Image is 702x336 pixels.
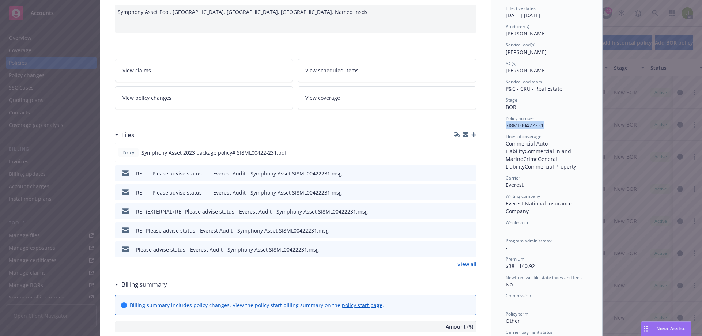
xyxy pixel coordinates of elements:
[506,311,528,317] span: Policy term
[506,175,520,181] span: Carrier
[506,226,507,233] span: -
[467,189,473,196] button: preview file
[641,321,691,336] button: Nova Assist
[467,208,473,215] button: preview file
[457,260,476,268] a: View all
[523,155,538,162] span: Crime
[506,317,520,324] span: Other
[467,246,473,253] button: preview file
[121,149,136,156] span: Policy
[141,149,287,156] span: Symphony Asset 2023 package policy# SI8ML00422-231.pdf
[115,5,476,33] div: Symphony Asset Pool, [GEOGRAPHIC_DATA], [GEOGRAPHIC_DATA], [GEOGRAPHIC_DATA]. Named Insds
[122,67,151,74] span: View claims
[656,325,685,332] span: Nova Assist
[506,49,547,56] span: [PERSON_NAME]
[455,189,461,196] button: download file
[506,274,582,280] span: Newfront will file state taxes and fees
[641,322,650,336] div: Drag to move
[506,30,547,37] span: [PERSON_NAME]
[506,23,529,30] span: Producer(s)
[506,79,542,85] span: Service lead team
[506,292,531,299] span: Commission
[298,86,476,109] a: View coverage
[506,238,552,244] span: Program administrator
[467,149,473,156] button: preview file
[305,94,340,102] span: View coverage
[506,263,535,269] span: $381,140.92
[455,208,461,215] button: download file
[506,299,507,306] span: -
[122,94,171,102] span: View policy changes
[298,59,476,82] a: View scheduled items
[455,246,461,253] button: download file
[506,42,536,48] span: Service lead(s)
[115,86,294,109] a: View policy changes
[506,5,588,19] div: [DATE] - [DATE]
[506,67,547,74] span: [PERSON_NAME]
[506,97,517,103] span: Stage
[130,301,384,309] div: Billing summary includes policy changes. View the policy start billing summary on the .
[506,329,553,335] span: Carrier payment status
[506,115,535,121] span: Policy number
[506,200,573,215] span: Everest National Insurance Company
[506,244,507,251] span: -
[455,227,461,234] button: download file
[467,170,473,177] button: preview file
[506,281,513,288] span: No
[506,133,541,140] span: Lines of coverage
[506,103,516,110] span: BOR
[506,181,524,188] span: Everest
[506,155,559,170] span: General Liability
[506,122,544,129] span: SI8ML00422231
[455,149,461,156] button: download file
[446,323,473,331] span: Amount ($)
[136,246,319,253] div: Please advise status - Everest Audit - Symphony Asset SI8ML00422231.msg
[467,227,473,234] button: preview file
[136,170,342,177] div: RE_ ___Please advise status___ - Everest Audit - Symphony Asset SI8ML00422231.msg
[136,227,329,234] div: RE_ Please advise status - Everest Audit - Symphony Asset SI8ML00422231.msg
[136,208,368,215] div: RE_ (EXTERNAL) RE_ Please advise status - Everest Audit - Symphony Asset SI8ML00422231.msg
[506,60,517,67] span: AC(s)
[305,67,359,74] span: View scheduled items
[115,280,167,289] div: Billing summary
[455,170,461,177] button: download file
[121,130,134,140] h3: Files
[342,302,382,309] a: policy start page
[506,5,536,11] span: Effective dates
[506,193,540,199] span: Writing company
[506,85,562,92] span: P&C - CRU - Real Estate
[506,256,524,262] span: Premium
[115,130,134,140] div: Files
[121,280,167,289] h3: Billing summary
[506,148,573,162] span: Commercial Inland Marine
[506,140,549,155] span: Commercial Auto Liability
[525,163,576,170] span: Commercial Property
[506,219,529,226] span: Wholesaler
[115,59,294,82] a: View claims
[136,189,342,196] div: RE_ ___Please advise status___ - Everest Audit - Symphony Asset SI8ML00422231.msg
